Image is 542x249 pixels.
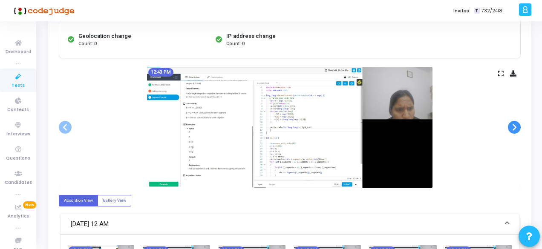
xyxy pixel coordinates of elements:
[12,82,25,89] span: Tests
[23,201,36,209] span: New
[78,32,131,40] div: Geolocation change
[98,195,131,206] label: Gallery View
[148,68,173,77] mat-chip: 12:43 PM
[59,195,98,206] label: Accordion View
[6,131,30,138] span: Interviews
[78,40,97,48] span: Count: 0
[7,106,29,114] span: Contests
[226,40,245,48] span: Count: 0
[8,213,29,220] span: Analytics
[5,179,32,186] span: Candidates
[6,49,31,56] span: Dashboard
[61,214,519,235] mat-expansion-panel-header: [DATE] 12 AM
[453,7,470,14] label: Invites:
[6,155,30,162] span: Questions
[71,219,499,229] mat-panel-title: [DATE] 12 AM
[11,2,75,19] img: logo
[474,8,479,14] span: T
[147,67,432,188] img: screenshot-1756797229919.jpeg
[226,32,276,40] div: IP address change
[481,7,502,14] span: 732/2418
